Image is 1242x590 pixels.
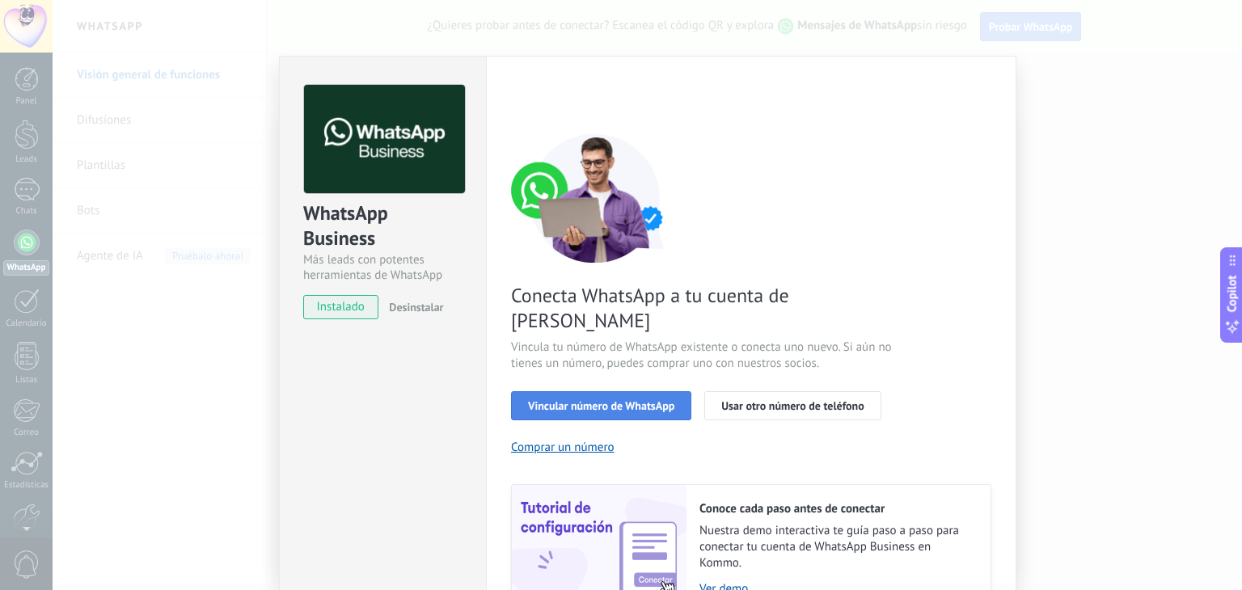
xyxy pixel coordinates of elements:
button: Comprar un número [511,440,615,455]
span: Nuestra demo interactiva te guía paso a paso para conectar tu cuenta de WhatsApp Business en Kommo. [699,523,974,571]
span: Vincula tu número de WhatsApp existente o conecta uno nuevo. Si aún no tienes un número, puedes c... [511,339,896,372]
img: connect number [511,133,681,263]
h2: Conoce cada paso antes de conectar [699,501,974,516]
span: Usar otro número de teléfono [721,400,864,411]
span: instalado [304,295,378,319]
img: logo_main.png [304,85,465,194]
span: Copilot [1224,276,1240,313]
span: Vincular número de WhatsApp [528,400,674,411]
button: Vincular número de WhatsApp [511,391,691,420]
div: Más leads con potentes herramientas de WhatsApp [303,252,463,283]
span: Desinstalar [389,300,443,314]
button: Desinstalar [382,295,443,319]
div: WhatsApp Business [303,200,463,252]
span: Conecta WhatsApp a tu cuenta de [PERSON_NAME] [511,283,896,333]
button: Usar otro número de teléfono [704,391,881,420]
